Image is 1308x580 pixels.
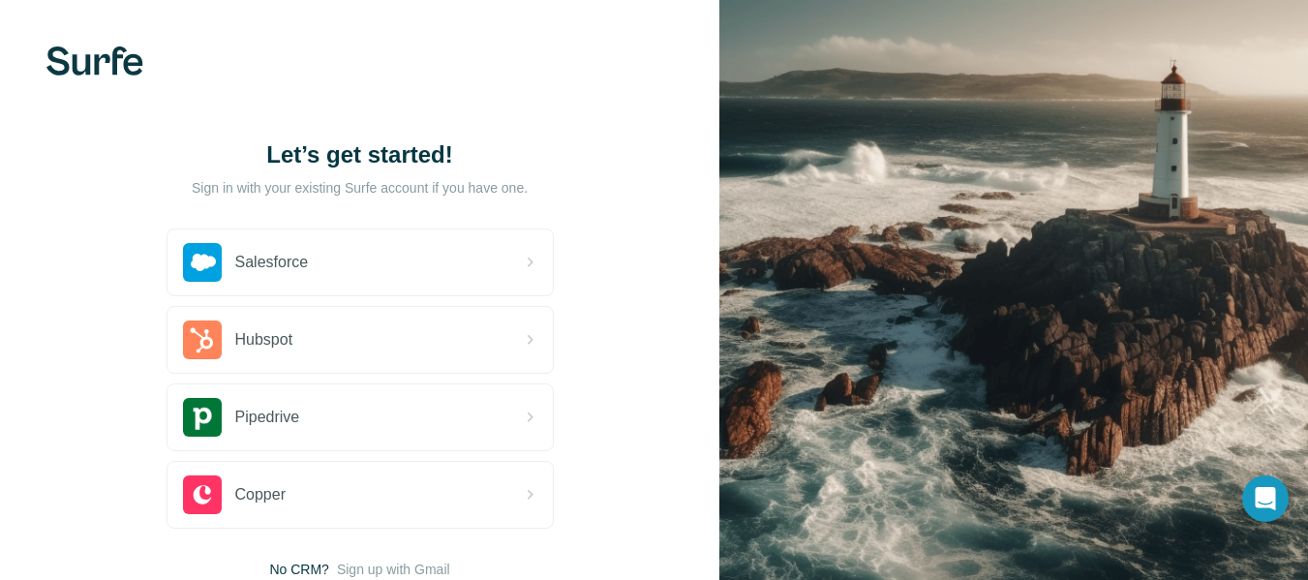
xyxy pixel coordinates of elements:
[235,406,300,429] span: Pipedrive
[1242,475,1289,522] div: Open Intercom Messenger
[183,243,222,282] img: salesforce's logo
[167,139,554,170] h1: Let’s get started!
[183,321,222,359] img: hubspot's logo
[235,483,286,506] span: Copper
[183,398,222,437] img: pipedrive's logo
[46,46,143,76] img: Surfe's logo
[192,178,528,198] p: Sign in with your existing Surfe account if you have one.
[183,475,222,514] img: copper's logo
[337,560,450,579] button: Sign up with Gmail
[235,251,309,274] span: Salesforce
[235,328,293,351] span: Hubspot
[269,560,328,579] span: No CRM?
